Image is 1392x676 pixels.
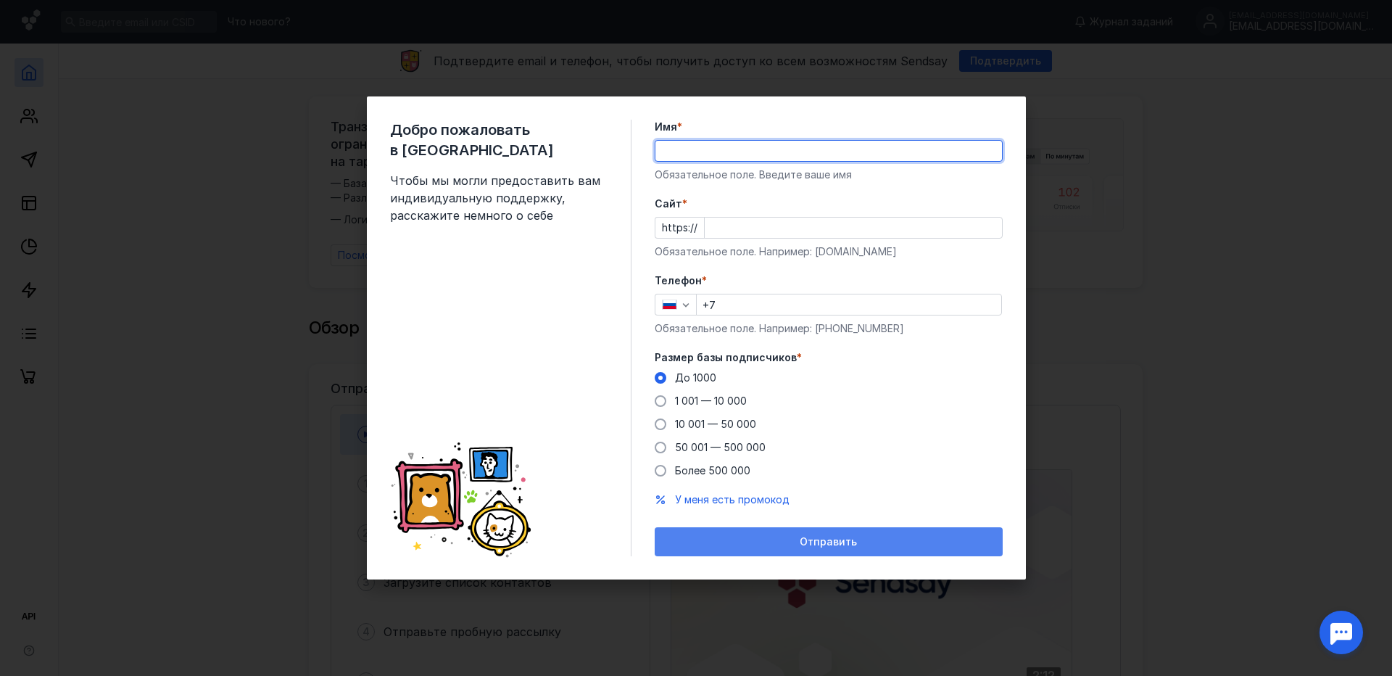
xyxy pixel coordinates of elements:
span: Cайт [655,197,682,211]
span: 50 001 — 500 000 [675,441,766,453]
span: Размер базы подписчиков [655,350,797,365]
span: До 1000 [675,371,716,384]
div: Обязательное поле. Введите ваше имя [655,168,1003,182]
button: Отправить [655,527,1003,556]
span: 10 001 — 50 000 [675,418,756,430]
div: Обязательное поле. Например: [DOMAIN_NAME] [655,244,1003,259]
span: 1 001 — 10 000 [675,395,747,407]
span: Телефон [655,273,702,288]
span: Добро пожаловать в [GEOGRAPHIC_DATA] [390,120,608,160]
span: Чтобы мы могли предоставить вам индивидуальную поддержку, расскажите немного о себе [390,172,608,224]
span: Имя [655,120,677,134]
span: У меня есть промокод [675,493,790,506]
button: У меня есть промокод [675,492,790,507]
span: Отправить [800,536,857,548]
span: Более 500 000 [675,464,750,477]
div: Обязательное поле. Например: [PHONE_NUMBER] [655,321,1003,336]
